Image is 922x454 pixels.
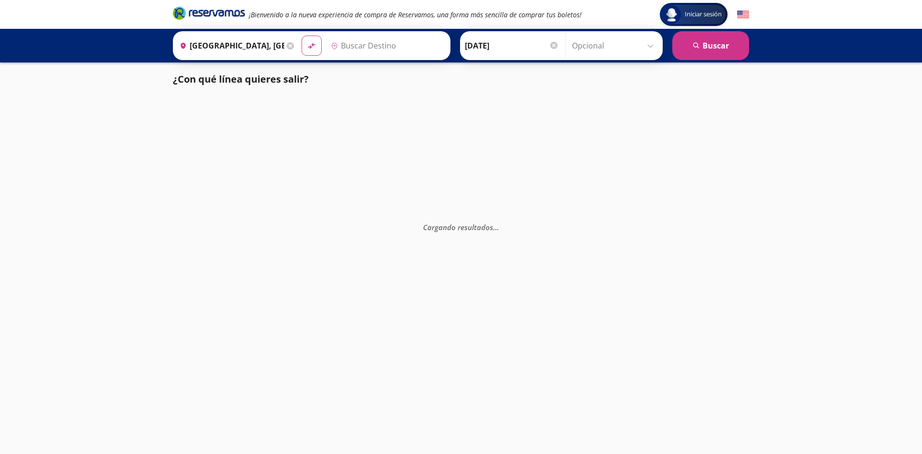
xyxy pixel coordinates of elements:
[173,72,309,86] p: ¿Con qué línea quieres salir?
[327,34,445,58] input: Buscar Destino
[423,222,499,232] em: Cargando resultados
[173,6,245,23] a: Brand Logo
[672,31,749,60] button: Buscar
[572,34,658,58] input: Opcional
[493,222,495,232] span: .
[681,10,726,19] span: Iniciar sesión
[497,222,499,232] span: .
[465,34,559,58] input: Elegir Fecha
[495,222,497,232] span: .
[737,9,749,21] button: English
[249,10,582,19] em: ¡Bienvenido a la nueva experiencia de compra de Reservamos, una forma más sencilla de comprar tus...
[176,34,284,58] input: Buscar Origen
[173,6,245,20] i: Brand Logo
